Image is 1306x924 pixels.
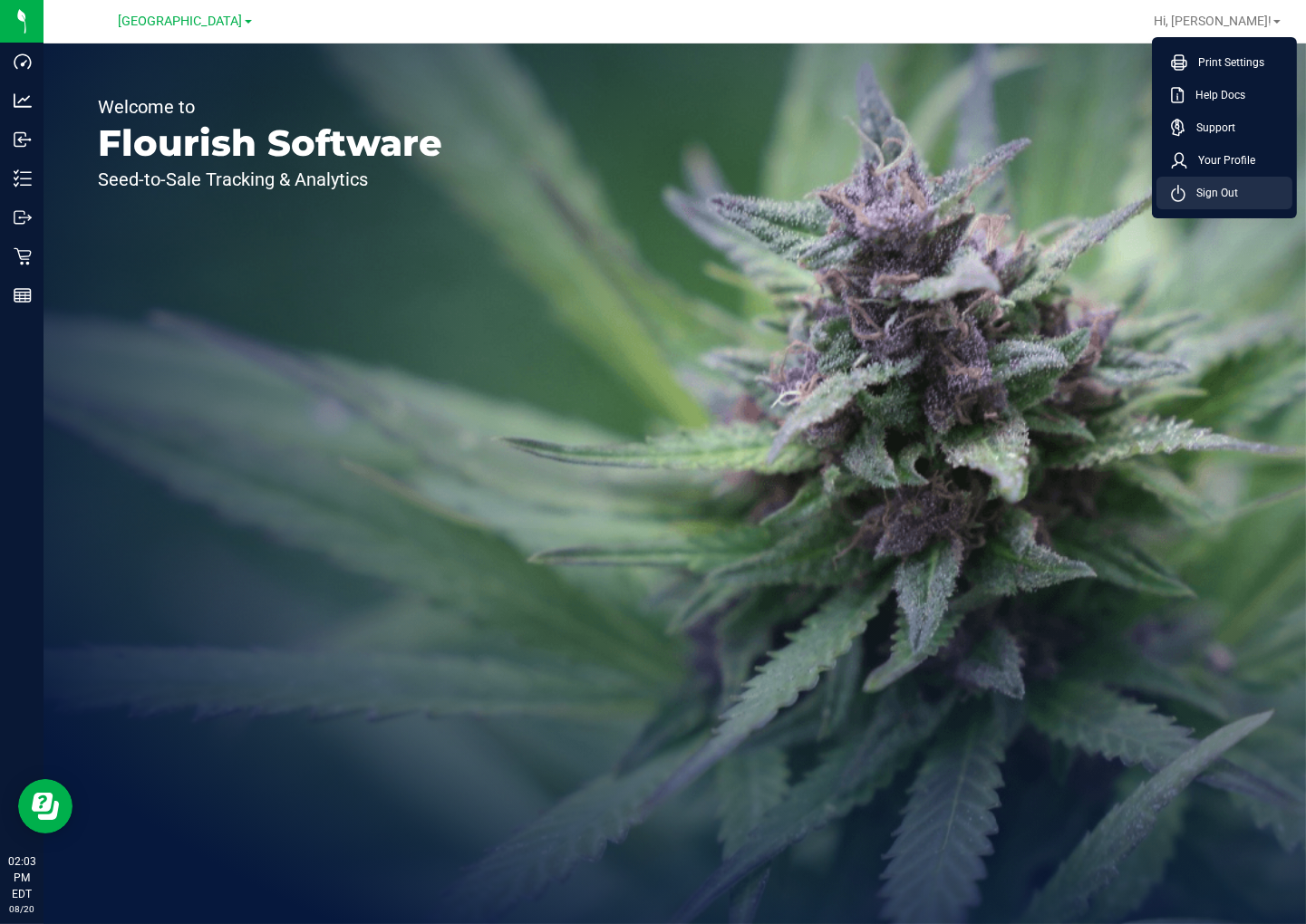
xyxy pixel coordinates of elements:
inline-svg: Inventory [14,169,32,188]
span: Your Profile [1187,151,1255,169]
span: [GEOGRAPHIC_DATA] [119,14,243,29]
inline-svg: Reports [14,286,32,304]
span: Print Settings [1187,53,1264,72]
p: Flourish Software [98,125,442,161]
span: Sign Out [1185,184,1238,202]
a: Help Docs [1171,86,1285,104]
p: 08/20 [8,902,35,916]
inline-svg: Retail [14,247,32,265]
a: Support [1171,119,1285,137]
span: Hi, [PERSON_NAME]! [1154,14,1272,28]
iframe: Resource center [18,779,73,833]
li: Sign Out [1156,177,1292,209]
p: Welcome to [98,98,442,116]
p: 02:03 PM EDT [8,853,35,902]
span: Help Docs [1185,86,1245,104]
inline-svg: Inbound [14,130,32,149]
inline-svg: Dashboard [14,53,32,71]
span: Support [1185,119,1235,137]
inline-svg: Outbound [14,208,32,226]
inline-svg: Analytics [14,91,32,110]
p: Seed-to-Sale Tracking & Analytics [98,170,442,188]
